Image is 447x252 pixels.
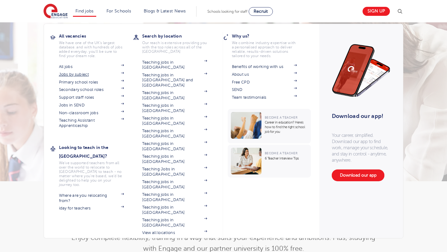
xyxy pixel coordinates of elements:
[142,103,207,113] a: Teaching jobs in [GEOGRAPHIC_DATA]
[142,179,207,190] a: Teaching jobs in [GEOGRAPHIC_DATA]
[228,145,313,178] a: Become a Teacher6 Teacher Interview Tips
[332,132,391,163] p: Your career, simplified. Download our app to find work, manage your schedule, and stay in control...
[228,109,313,143] a: Become a TeacherCareer in education? Here’s how to find the right school job for you
[142,32,217,40] h3: Search by location
[207,9,247,14] span: Schools looking for staff
[144,9,186,13] a: Blogs & Latest News
[332,169,385,181] a: Download our app
[59,110,124,115] a: Non-classroom jobs
[249,7,273,16] a: Recruit
[232,32,306,58] a: Why us?We combine industry expertise with a personalised approach to deliver reliable, results-dr...
[59,118,124,128] a: Teaching Assistant Apprenticeship
[142,60,207,70] a: Teaching jobs in [GEOGRAPHIC_DATA]
[59,143,133,187] a: Looking to teach in the [GEOGRAPHIC_DATA]?We've supported teachers from all over the world to rel...
[232,41,297,58] p: We combine industry expertise with a personalised approach to deliver reliable, results-driven so...
[142,116,207,126] a: Teaching jobs in [GEOGRAPHIC_DATA]
[332,109,388,123] h3: Download our app!
[232,72,297,77] a: About us
[142,192,207,202] a: Teaching jobs in [GEOGRAPHIC_DATA]
[59,80,124,85] a: Primary school roles
[232,95,297,100] a: Team testimonials
[232,87,297,92] a: SEND
[59,206,124,211] a: iday for teachers
[142,128,207,139] a: Teaching jobs in [GEOGRAPHIC_DATA]
[59,32,133,58] a: All vacanciesWe have one of the UK's largest database. and with hundreds of jobs added everyday. ...
[265,120,308,134] p: Career in education? Here’s how to find the right school job for you
[142,90,207,101] a: Teaching jobs in [GEOGRAPHIC_DATA]
[59,32,133,40] h3: All vacancies
[142,73,207,88] a: Teaching jobs in [GEOGRAPHIC_DATA] and [GEOGRAPHIC_DATA]
[232,80,297,85] a: Free CPD
[59,193,124,203] a: Where are you relocating from?
[59,95,124,100] a: Support staff roles
[265,156,308,161] p: 6 Teacher Interview Tips
[106,9,131,13] a: For Schools
[59,64,124,69] a: All jobs
[363,7,390,16] a: Sign up
[142,205,207,215] a: Teaching jobs in [GEOGRAPHIC_DATA]
[59,41,124,58] p: We have one of the UK's largest database. and with hundreds of jobs added everyday. you'll be sur...
[142,32,217,54] a: Search by locationOur reach is extensive providing you with the top roles across all of the [GEOG...
[43,4,68,19] img: Engage Education
[59,143,133,160] h3: Looking to teach in the [GEOGRAPHIC_DATA]?
[142,141,207,151] a: Teaching jobs in [GEOGRAPHIC_DATA]
[265,116,297,119] span: Become a Teacher
[59,161,124,187] p: We've supported teachers from all over the world to relocate to [GEOGRAPHIC_DATA] to teach - no m...
[232,32,306,40] h3: Why us?
[142,230,207,235] a: View all locations
[75,9,94,13] a: Find jobs
[254,9,268,14] span: Recruit
[142,218,207,228] a: Teaching jobs in [GEOGRAPHIC_DATA]
[232,64,297,69] a: Benefits of working with us
[265,151,297,155] span: Become a Teacher
[142,154,207,164] a: Teaching jobs in [GEOGRAPHIC_DATA]
[59,72,124,77] a: Jobs by subject
[59,103,124,108] a: Jobs in SEND
[142,167,207,177] a: Teaching Jobs in [GEOGRAPHIC_DATA]
[142,41,207,54] p: Our reach is extensive providing you with the top roles across all of the [GEOGRAPHIC_DATA]
[59,87,124,92] a: Secondary school roles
